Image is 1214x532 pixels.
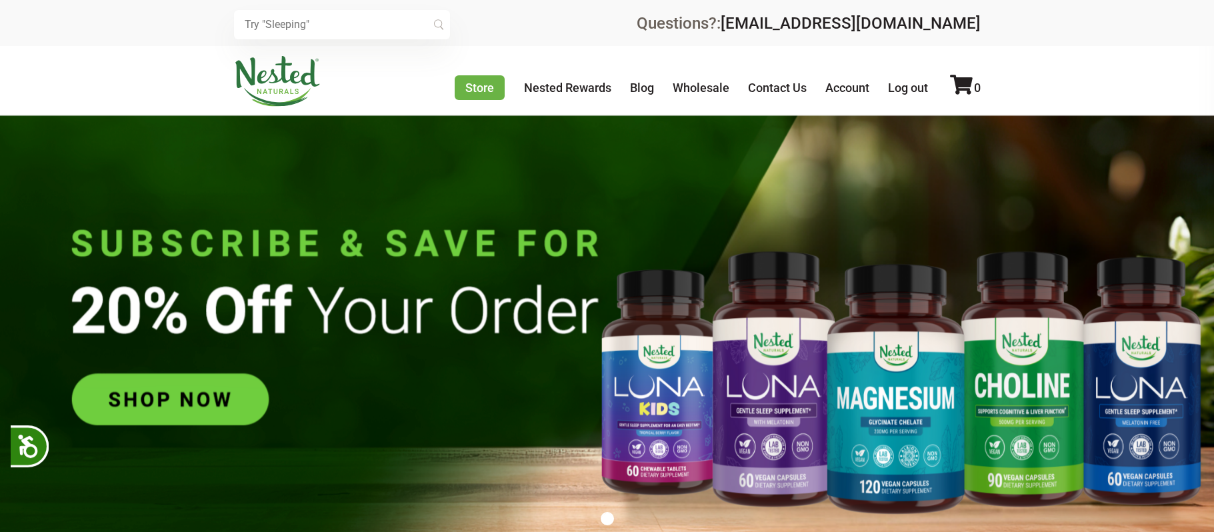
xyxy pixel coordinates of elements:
a: Nested Rewards [524,81,611,95]
a: Blog [630,81,654,95]
button: 1 of 1 [601,512,614,525]
input: Try "Sleeping" [234,10,450,39]
a: Wholesale [673,81,729,95]
a: 0 [950,81,981,95]
a: [EMAIL_ADDRESS][DOMAIN_NAME] [721,14,981,33]
a: Account [825,81,869,95]
div: Questions?: [637,15,981,31]
a: Contact Us [748,81,807,95]
span: 0 [974,81,981,95]
a: Store [455,75,505,100]
img: Nested Naturals [234,56,321,107]
a: Log out [888,81,928,95]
